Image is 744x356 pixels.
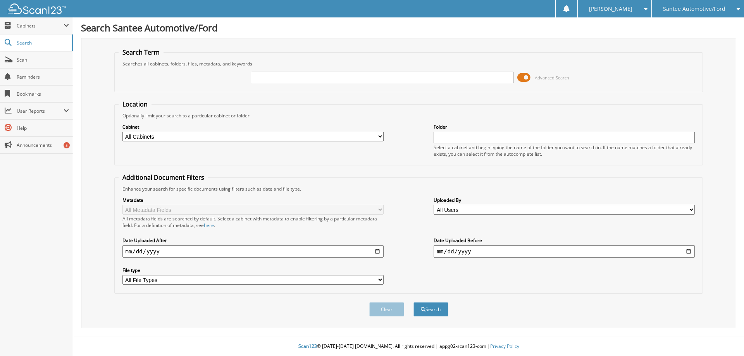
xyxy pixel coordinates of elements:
label: Folder [434,124,695,130]
label: File type [122,267,384,273]
span: Search [17,40,68,46]
label: Uploaded By [434,197,695,203]
span: Bookmarks [17,91,69,97]
label: Date Uploaded After [122,237,384,244]
label: Date Uploaded Before [434,237,695,244]
span: Reminders [17,74,69,80]
span: Help [17,125,69,131]
legend: Additional Document Filters [119,173,208,182]
span: User Reports [17,108,64,114]
div: 5 [64,142,70,148]
span: Advanced Search [535,75,569,81]
input: start [122,245,384,258]
span: Announcements [17,142,69,148]
span: Cabinets [17,22,64,29]
span: [PERSON_NAME] [589,7,632,11]
label: Metadata [122,197,384,203]
a: here [204,222,214,229]
button: Clear [369,302,404,316]
legend: Location [119,100,152,108]
img: scan123-logo-white.svg [8,3,66,14]
iframe: Chat Widget [705,319,744,356]
a: Privacy Policy [490,343,519,349]
span: Scan [17,57,69,63]
legend: Search Term [119,48,164,57]
div: Enhance your search for specific documents using filters such as date and file type. [119,186,699,192]
button: Search [413,302,448,316]
span: Santee Automotive/Ford [663,7,725,11]
div: Searches all cabinets, folders, files, metadata, and keywords [119,60,699,67]
h1: Search Santee Automotive/Ford [81,21,736,34]
div: © [DATE]-[DATE] [DOMAIN_NAME]. All rights reserved | appg02-scan123-com | [73,337,744,356]
div: Select a cabinet and begin typing the name of the folder you want to search in. If the name match... [434,144,695,157]
label: Cabinet [122,124,384,130]
div: Optionally limit your search to a particular cabinet or folder [119,112,699,119]
div: All metadata fields are searched by default. Select a cabinet with metadata to enable filtering b... [122,215,384,229]
span: Scan123 [298,343,317,349]
input: end [434,245,695,258]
